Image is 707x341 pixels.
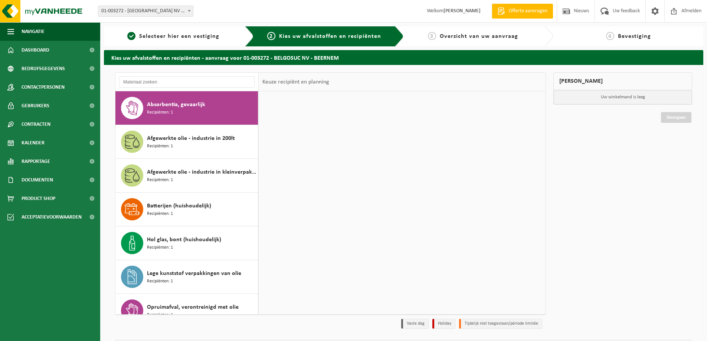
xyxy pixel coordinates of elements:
span: 2 [267,32,275,40]
span: Gebruikers [22,96,49,115]
h2: Kies uw afvalstoffen en recipiënten - aanvraag voor 01-003272 - BELGOSUC NV - BEERNEM [104,50,703,65]
span: 01-003272 - BELGOSUC NV - BEERNEM [98,6,193,16]
li: Tijdelijk niet toegestaan/période limitée [459,319,542,329]
span: Navigatie [22,22,45,41]
li: Holiday [432,319,455,329]
span: Recipiënten: 1 [147,312,173,319]
span: Recipiënten: 1 [147,177,173,184]
span: 1 [127,32,135,40]
span: 3 [428,32,436,40]
span: Contracten [22,115,50,134]
span: Documenten [22,171,53,189]
li: Vaste dag [401,319,429,329]
button: Hol glas, bont (huishoudelijk) Recipiënten: 1 [115,226,258,260]
span: Kalender [22,134,45,152]
span: Opruimafval, verontreinigd met olie [147,303,239,312]
strong: [PERSON_NAME] [443,8,481,14]
span: Hol glas, bont (huishoudelijk) [147,235,221,244]
span: Selecteer hier een vestiging [139,33,219,39]
span: 01-003272 - BELGOSUC NV - BEERNEM [98,6,193,17]
span: Lege kunststof verpakkingen van olie [147,269,241,278]
span: Afgewerkte olie - industrie in 200lt [147,134,235,143]
span: Bevestiging [618,33,651,39]
button: Afgewerkte olie - industrie in 200lt Recipiënten: 1 [115,125,258,159]
div: [PERSON_NAME] [553,72,692,90]
span: Rapportage [22,152,50,171]
span: Offerte aanvragen [507,7,549,15]
span: Contactpersonen [22,78,65,96]
a: Offerte aanvragen [492,4,553,19]
span: 4 [606,32,614,40]
a: Doorgaan [661,112,691,123]
button: Batterijen (huishoudelijk) Recipiënten: 1 [115,193,258,226]
a: 1Selecteer hier een vestiging [108,32,239,41]
span: Overzicht van uw aanvraag [440,33,518,39]
input: Materiaal zoeken [119,76,255,88]
span: Recipiënten: 1 [147,244,173,251]
span: Dashboard [22,41,49,59]
span: Recipiënten: 1 [147,143,173,150]
button: Lege kunststof verpakkingen van olie Recipiënten: 1 [115,260,258,294]
button: Opruimafval, verontreinigd met olie Recipiënten: 1 [115,294,258,328]
span: Batterijen (huishoudelijk) [147,201,211,210]
span: Recipiënten: 1 [147,109,173,116]
span: Recipiënten: 1 [147,278,173,285]
button: Absorbentia, gevaarlijk Recipiënten: 1 [115,91,258,125]
span: Acceptatievoorwaarden [22,208,82,226]
span: Absorbentia, gevaarlijk [147,100,205,109]
span: Afgewerkte olie - industrie in kleinverpakking [147,168,256,177]
span: Recipiënten: 1 [147,210,173,217]
button: Afgewerkte olie - industrie in kleinverpakking Recipiënten: 1 [115,159,258,193]
span: Kies uw afvalstoffen en recipiënten [279,33,381,39]
p: Uw winkelmand is leeg [554,90,692,104]
span: Product Shop [22,189,55,208]
span: Bedrijfsgegevens [22,59,65,78]
div: Keuze recipiënt en planning [259,73,333,91]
